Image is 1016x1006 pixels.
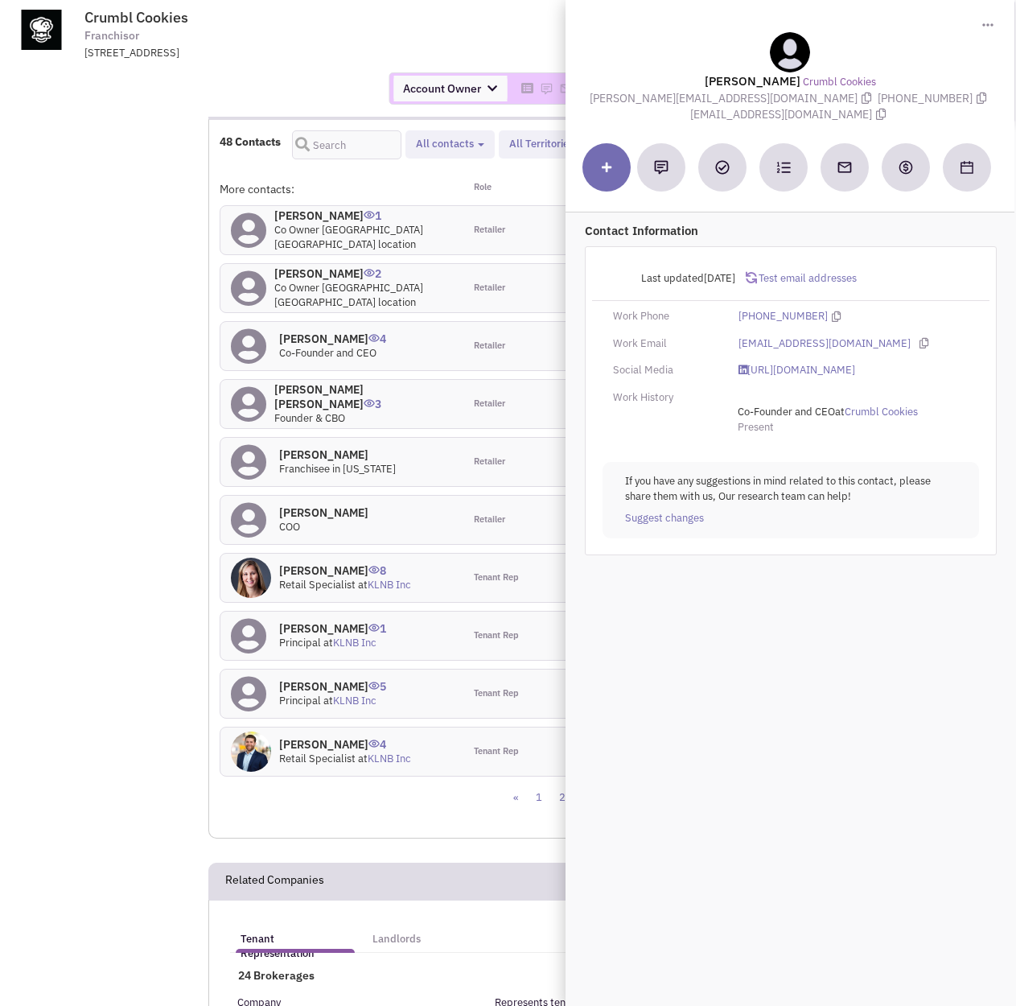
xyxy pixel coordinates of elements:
span: Retailer [474,282,505,295]
img: zK2UKE_hikKDS9Fdnw5lYQ.jpg [231,732,271,772]
span: Retailer [474,398,505,410]
a: 2 [550,786,574,810]
img: Please add to your accounts [540,82,553,95]
img: icon-UserInteraction.png [368,334,380,342]
span: at [358,578,411,592]
span: at [323,636,376,649]
div: Work Phone [603,309,728,324]
span: Retailer [474,456,505,468]
span: Crumbl Cookies [84,8,188,27]
h4: [PERSON_NAME] [PERSON_NAME] [274,382,453,411]
img: Schedule a Meeting [960,161,973,174]
h4: [PERSON_NAME] [279,505,368,520]
a: KLNB Inc [368,578,411,592]
a: KLNB Inc [333,636,376,649]
span: [PERSON_NAME][EMAIL_ADDRESS][DOMAIN_NAME] [590,91,878,105]
img: teammate.png [770,32,810,72]
span: 8 [368,551,386,578]
a: Tenant Representation [232,917,358,949]
h4: [PERSON_NAME] [274,266,454,281]
h4: [PERSON_NAME] [279,679,386,694]
img: icon-UserInteraction.png [368,740,380,748]
span: Founder & CBO [274,411,345,425]
span: Principal [279,694,321,707]
span: Present [738,420,774,434]
a: KLNB Inc [333,694,376,707]
a: [PHONE_NUMBER] [738,309,828,324]
img: Subscribe to a cadence [776,160,791,175]
h4: [PERSON_NAME] [279,621,386,636]
span: All contacts [416,137,474,150]
img: Please add to your accounts [559,82,572,95]
span: at [358,752,411,765]
a: « [504,786,528,810]
span: Retailer [474,513,505,526]
img: icon-UserInteraction.png [368,624,380,632]
span: at [738,405,918,418]
img: Add a note [654,160,668,175]
span: All Territories [509,137,574,150]
span: Tenant Rep [474,629,519,642]
button: All Territories [504,136,589,153]
span: Retailer [474,224,505,237]
span: Tenant Rep [474,571,519,584]
h4: [PERSON_NAME] [279,332,386,346]
div: [STREET_ADDRESS] [84,46,504,61]
img: icon-UserInteraction.png [364,211,375,219]
h2: Related Companies [225,864,324,899]
span: Tenant Rep [474,687,519,700]
img: icon-UserInteraction.png [364,269,375,277]
a: [EMAIL_ADDRESS][DOMAIN_NAME] [738,336,911,352]
div: More contacts: [220,181,464,197]
span: Co Owner [GEOGRAPHIC_DATA] [GEOGRAPHIC_DATA] location [274,223,423,252]
p: Contact Information [585,222,997,239]
img: icon-UserInteraction.png [368,682,380,690]
img: Create a deal [898,159,914,175]
a: 1 [527,786,551,810]
button: All contacts [411,136,489,153]
span: 4 [368,320,386,346]
span: 2 [364,254,381,281]
a: KLNB Inc [368,752,411,765]
span: 1 [364,196,381,223]
span: COO [279,520,300,534]
h5: Tenant Representation [241,932,350,961]
h4: [PERSON_NAME] [279,737,411,752]
span: Retailer [474,340,505,353]
input: Search [292,130,401,159]
img: iahv31wEUUSmH1EPr8P-rA.jpg [231,558,271,598]
span: [PHONE_NUMBER] [878,91,990,105]
span: 24 Brokerages [230,968,315,983]
h4: [PERSON_NAME] [274,208,454,223]
span: [DATE] [704,271,735,285]
img: icon-UserInteraction.png [364,399,375,407]
h5: Landlords [372,932,421,946]
a: [URL][DOMAIN_NAME] [738,363,855,378]
span: Account Owner [393,76,507,101]
img: Add a Task [715,160,730,175]
span: at [323,694,376,707]
div: Last updated [603,263,746,294]
span: 3 [364,385,381,411]
span: Franchisor [84,27,139,44]
span: Co-Founder and CEO [738,405,835,418]
div: Work Email [603,336,728,352]
h4: 48 Contacts [220,134,281,149]
span: Retail Specialist [279,752,356,765]
span: Test email addresses [757,271,857,285]
span: 1 [368,609,386,636]
span: Franchisee in [US_STATE] [279,462,396,476]
span: Co-Founder and CEO [279,346,376,360]
a: Suggest changes [625,511,704,526]
a: Crumbl Cookies [803,75,876,90]
span: Principal [279,636,321,649]
div: Role [463,181,586,197]
span: Tenant Rep [474,745,519,758]
div: Work History [603,390,728,406]
a: Landlords [364,917,429,949]
img: Send an email [837,159,853,175]
a: Crumbl Cookies [845,405,918,420]
span: Co Owner [GEOGRAPHIC_DATA] [GEOGRAPHIC_DATA] location [274,281,423,310]
h4: [PERSON_NAME] [279,447,396,462]
div: Social Media [603,363,728,378]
